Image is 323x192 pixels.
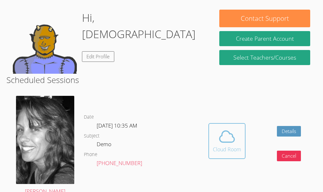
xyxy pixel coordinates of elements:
[219,10,310,27] button: Contact Support
[219,31,310,46] button: Create Parent Account
[97,122,137,129] span: [DATE] 10:35 AM
[6,74,317,86] h2: Scheduled Sessions
[13,10,77,74] img: default.png
[219,50,310,65] a: Select Teachers/Courses
[84,113,94,121] dt: Date
[97,159,142,167] a: [PHONE_NUMBER]
[82,51,115,62] a: Edit Profile
[16,96,74,184] img: Amy_Povondra_Headshot.jpg
[82,10,207,42] h1: Hi, [DEMOGRAPHIC_DATA]
[84,151,97,159] dt: Phone
[84,132,100,140] dt: Subject
[97,140,113,151] dd: Demo
[208,123,246,159] button: Cloud Room
[213,146,241,153] div: Cloud Room
[277,151,301,161] button: Cancel
[277,126,301,137] a: Details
